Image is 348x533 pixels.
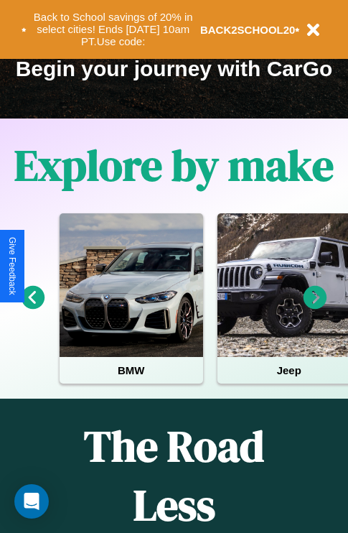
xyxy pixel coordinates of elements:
b: BACK2SCHOOL20 [200,24,296,36]
button: Back to School savings of 20% in select cities! Ends [DATE] 10am PT.Use code: [27,7,200,52]
div: Open Intercom Messenger [14,484,49,519]
h1: Explore by make [14,136,334,195]
div: Give Feedback [7,237,17,295]
h4: BMW [60,357,203,384]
